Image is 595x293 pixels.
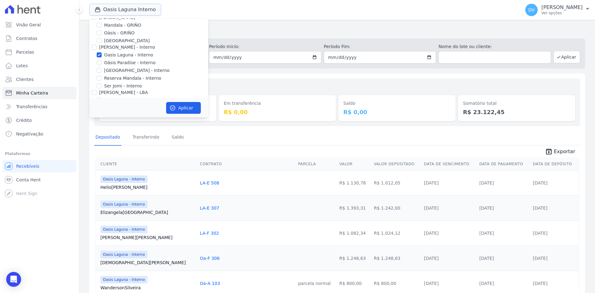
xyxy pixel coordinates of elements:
td: R$ 1.130,78 [337,170,371,195]
a: [PERSON_NAME][PERSON_NAME] [100,234,195,241]
label: Ser Jomi - Interno [104,83,142,89]
a: [DATE] [479,231,494,236]
p: [PERSON_NAME] [541,4,583,11]
label: Nome do lote ou cliente: [439,43,551,50]
a: Visão Geral [2,19,77,31]
button: Aplicar [166,102,201,114]
a: [DATE] [424,180,439,185]
dd: R$ 0,00 [343,108,451,116]
span: Oasis Laguna - Interno [100,175,148,183]
dt: Somatório total [463,100,570,107]
th: Valor Depositado [372,158,422,171]
a: Transferindo [131,130,161,146]
span: Conta Hent [16,177,41,183]
a: WandersonSilveira [100,285,195,291]
dd: R$ 0,00 [224,108,331,116]
label: Oásis - GRIÑO [104,30,134,36]
th: Cliente [95,158,197,171]
label: Mandala - GRIÑO [104,22,141,29]
a: [DATE] [424,256,439,261]
label: Oasis Laguna - LBA [104,97,146,104]
span: DV [528,8,535,12]
a: [DATE] [479,256,494,261]
label: Período Inicío: [209,43,321,50]
a: [DATE] [479,180,494,185]
i: unarchive [545,148,553,155]
td: R$ 1.024,12 [372,220,422,246]
span: Transferências [16,104,47,110]
a: [DATE] [533,180,547,185]
td: R$ 1.248,63 [337,246,371,271]
th: Contrato [197,158,296,171]
a: [DATE] [479,281,494,286]
button: Oasis Laguna Interno [89,4,161,16]
label: [PERSON_NAME] - LBA [99,90,148,95]
td: R$ 1.082,34 [337,220,371,246]
button: Aplicar [553,51,580,63]
h2: Minha Carteira [89,25,585,36]
div: Open Intercom Messenger [6,272,21,287]
span: Minha Carteira [16,90,48,96]
button: DV [PERSON_NAME] Ver opções [520,1,595,19]
label: Oásis Paradise - Interno [104,60,156,66]
a: LA-F 302 [200,231,219,236]
dt: Em transferência [224,100,331,107]
a: [DATE] [533,281,547,286]
a: parcela normal [298,281,331,286]
a: unarchive Exportar [540,148,580,157]
p: Ver opções [541,11,583,16]
span: Oasis Laguna - Interno [100,251,148,258]
a: [DEMOGRAPHIC_DATA][PERSON_NAME] [100,260,195,266]
td: R$ 1.393,31 [337,195,371,220]
a: Saldo [170,130,185,146]
span: Lotes [16,63,28,69]
label: [GEOGRAPHIC_DATA] [104,38,150,44]
th: Parcela [296,158,337,171]
a: [DATE] [424,206,439,211]
a: Lotes [2,60,77,72]
label: [PERSON_NAME] - Interno [99,45,155,50]
a: Conta Hent [2,174,77,186]
a: [DATE] [533,231,547,236]
a: [DATE] [479,206,494,211]
span: Exportar [554,148,575,155]
span: Clientes [16,76,33,82]
a: [DATE] [424,231,439,236]
span: Oasis Laguna - Interno [100,201,148,208]
a: Elizangela[GEOGRAPHIC_DATA] [100,209,195,215]
span: Recebíveis [16,163,39,169]
th: Data de Depósito [530,158,579,171]
span: Negativação [16,131,43,137]
div: Plataformas [5,150,74,158]
dd: R$ 23.122,45 [463,108,570,116]
a: Oa-A 103 [200,281,220,286]
a: Oa-F 306 [200,256,220,261]
a: Helio[PERSON_NAME] [100,184,195,190]
dt: Saldo [343,100,451,107]
span: Oasis Laguna - Interno [100,276,148,283]
a: [DATE] [533,206,547,211]
a: Contratos [2,32,77,45]
td: R$ 1.242,00 [372,195,422,220]
span: Parcelas [16,49,34,55]
label: [GEOGRAPHIC_DATA] - Interno [104,67,170,74]
a: Crédito [2,114,77,127]
a: Transferências [2,100,77,113]
th: Valor [337,158,371,171]
a: Clientes [2,73,77,86]
a: LA-E 307 [200,206,219,211]
a: Negativação [2,128,77,140]
label: Reserva Mandala - Interno [104,75,161,82]
a: LA-E 508 [200,180,219,185]
a: Recebíveis [2,160,77,172]
th: Data de Vencimento [421,158,477,171]
td: R$ 1.248,63 [372,246,422,271]
span: Crédito [16,117,32,123]
label: Oasis Laguna - Interno [104,52,153,58]
a: Depositado [94,130,121,146]
a: Parcelas [2,46,77,58]
span: Contratos [16,35,37,42]
span: Oasis Laguna - Interno [100,226,148,233]
label: Período Fim: [324,43,436,50]
a: [DATE] [424,281,439,286]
